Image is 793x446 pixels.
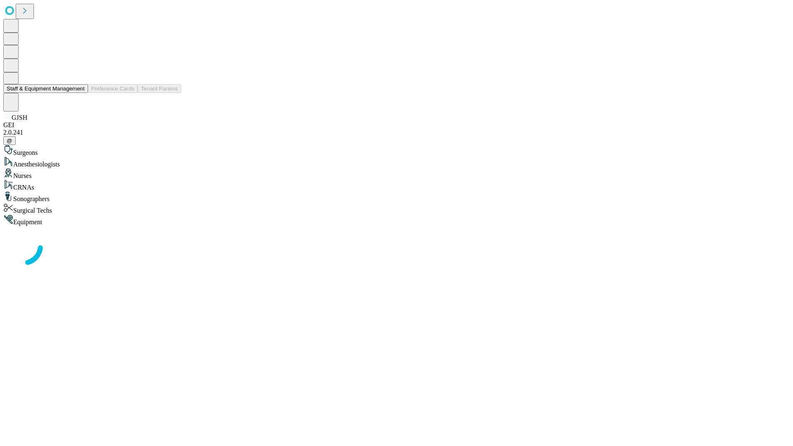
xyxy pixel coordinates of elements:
[3,129,790,136] div: 2.0.241
[3,203,790,214] div: Surgical Techs
[3,157,790,168] div: Anesthesiologists
[3,168,790,180] div: Nurses
[3,121,790,129] div: GEI
[88,84,138,93] button: Preference Cards
[3,136,16,145] button: @
[7,138,12,144] span: @
[3,191,790,203] div: Sonographers
[3,145,790,157] div: Surgeons
[3,84,88,93] button: Staff & Equipment Management
[3,214,790,226] div: Equipment
[138,84,181,93] button: Tenant Params
[12,114,27,121] span: GJSH
[3,180,790,191] div: CRNAs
